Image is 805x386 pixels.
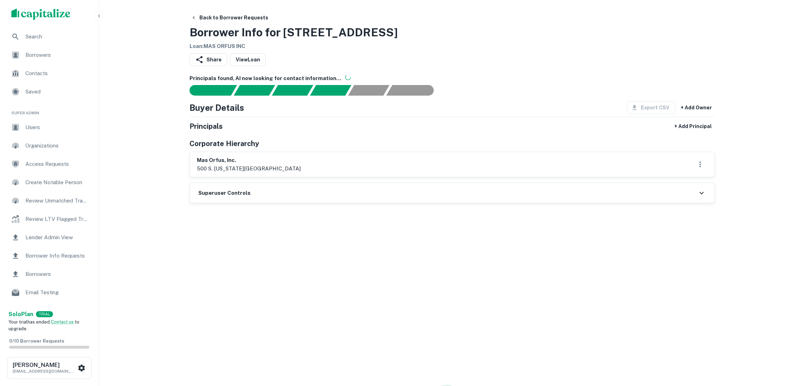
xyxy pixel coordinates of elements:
[25,123,89,132] span: Users
[13,362,76,368] h6: [PERSON_NAME]
[25,252,89,260] span: Borrower Info Requests
[25,88,89,96] span: Saved
[25,233,89,242] span: Lender Admin View
[348,85,389,96] div: Principals found, still searching for contact information. This may take time...
[197,156,301,164] h6: mas orfus, inc.
[672,120,715,133] button: + Add Principal
[6,65,93,82] a: Contacts
[6,229,93,246] a: Lender Admin View
[25,141,89,150] span: Organizations
[190,121,223,132] h5: Principals
[190,53,227,66] button: Share
[13,368,76,374] p: [EMAIL_ADDRESS][DOMAIN_NAME]
[25,215,89,223] span: Review LTV Flagged Transactions
[198,189,251,197] h6: Superuser Controls
[190,24,398,41] h3: Borrower Info for [STREET_ADDRESS]
[36,311,53,317] div: TRIAL
[25,32,89,41] span: Search
[6,302,93,319] a: Email Analytics
[25,51,89,59] span: Borrowers
[9,338,64,344] span: 0 / 10 Borrower Requests
[190,138,259,149] h5: Corporate Hierarchy
[230,53,266,66] a: ViewLoan
[6,137,93,154] a: Organizations
[386,85,442,96] div: AI fulfillment process complete.
[8,311,33,318] strong: Solo Plan
[25,288,89,297] span: Email Testing
[25,197,89,205] span: Review Unmatched Transactions
[7,357,91,379] button: [PERSON_NAME][EMAIL_ADDRESS][DOMAIN_NAME]
[6,192,93,209] a: Review Unmatched Transactions
[6,211,93,228] a: Review LTV Flagged Transactions
[190,74,715,83] h6: Principals found, AI now looking for contact information...
[8,319,79,332] span: Your trial has ended. to upgrade.
[6,28,93,45] a: Search
[25,178,89,187] span: Create Notable Person
[51,319,74,325] a: Contact us
[6,102,93,119] li: Super Admin
[272,85,313,96] div: Documents found, AI parsing details...
[6,156,93,173] a: Access Requests
[6,284,93,301] a: Email Testing
[197,164,301,173] p: 500 s. [US_STATE][GEOGRAPHIC_DATA]
[8,310,33,319] a: SoloPlan
[6,174,93,191] a: Create Notable Person
[6,47,93,64] a: Borrowers
[234,85,275,96] div: Your request is received and processing...
[6,119,93,136] a: Users
[11,8,71,20] img: capitalize-logo.png
[6,247,93,264] a: Borrower Info Requests
[310,85,351,96] div: Principals found, AI now looking for contact information...
[25,270,89,278] span: Borrowers
[190,101,244,114] h4: Buyer Details
[6,83,93,100] a: Saved
[678,101,715,114] button: + Add Owner
[25,69,89,78] span: Contacts
[25,160,89,168] span: Access Requests
[190,42,398,50] h6: Loan : MAS ORFUS INC
[6,266,93,283] a: Borrowers
[188,11,271,24] button: Back to Borrower Requests
[181,85,234,96] div: Sending borrower request to AI...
